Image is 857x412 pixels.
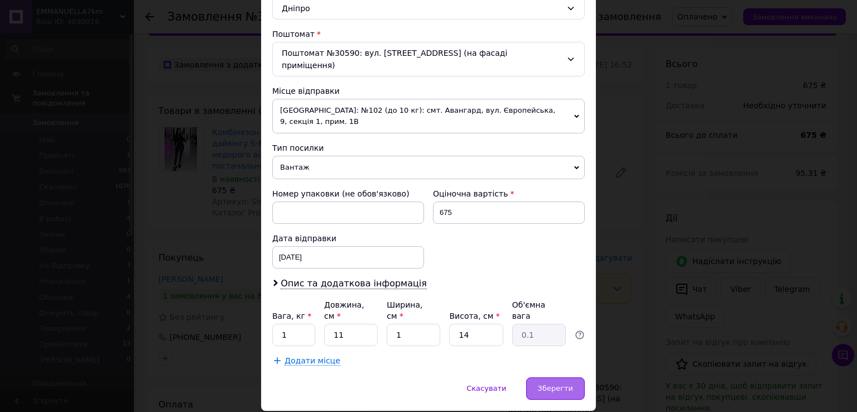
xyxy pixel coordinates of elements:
[387,300,422,320] label: Ширина, см
[272,312,311,320] label: Вага, кг
[272,99,585,133] span: [GEOGRAPHIC_DATA]: №102 (до 10 кг): смт. Авангард, вул. Європейська, 9, секція 1, прим. 1В
[538,384,573,392] span: Зберегти
[281,278,427,289] span: Опис та додаткова інформація
[272,28,585,40] div: Поштомат
[433,188,585,199] div: Оціночна вартість
[512,299,566,322] div: Об'ємна вага
[272,233,424,244] div: Дата відправки
[272,42,585,76] div: Поштомат №30590: вул. [STREET_ADDRESS] (на фасаді приміщення)
[466,384,506,392] span: Скасувати
[324,300,364,320] label: Довжина, см
[449,312,499,320] label: Висота, см
[272,87,340,95] span: Місце відправки
[272,188,424,199] div: Номер упаковки (не обов'язково)
[285,356,340,366] span: Додати місце
[272,156,585,179] span: Вантаж
[272,143,324,152] span: Тип посилки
